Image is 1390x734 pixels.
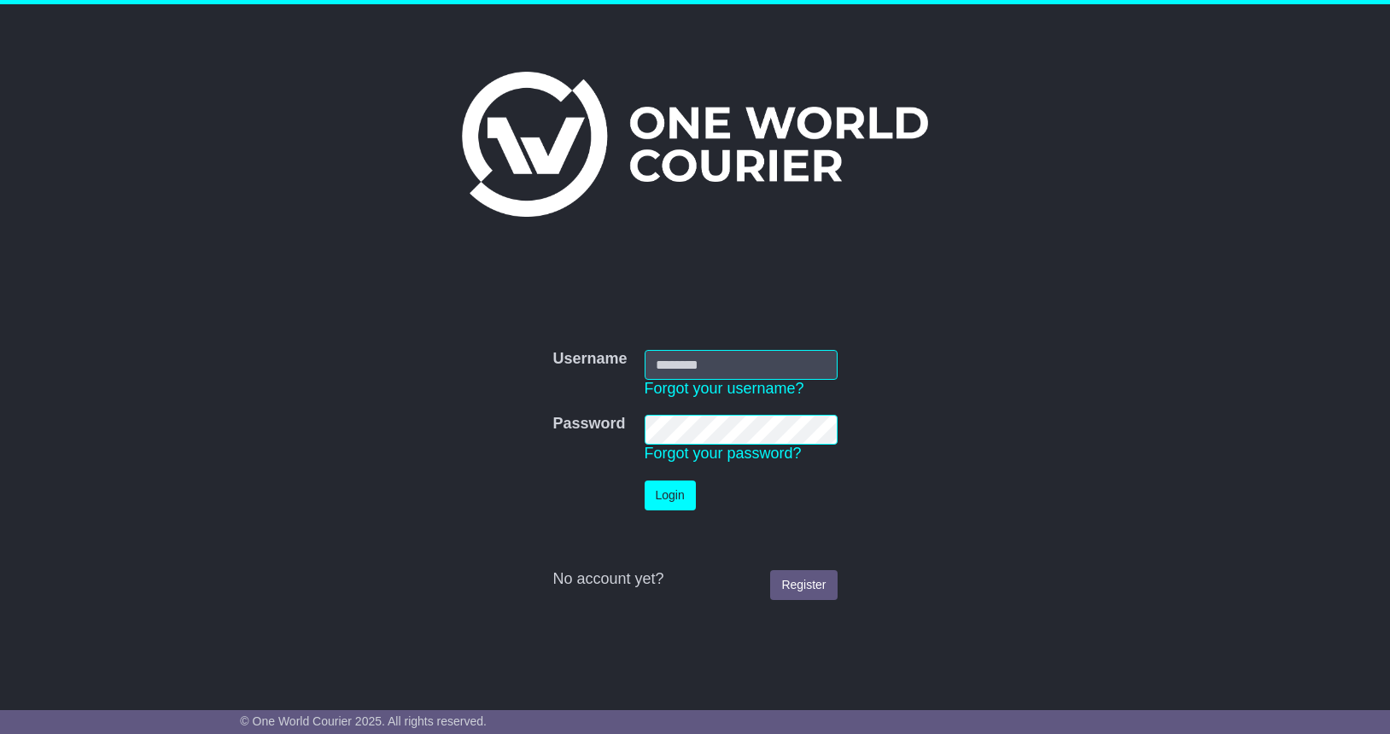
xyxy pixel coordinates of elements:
[462,72,928,217] img: One World
[645,380,804,397] a: Forgot your username?
[552,570,837,589] div: No account yet?
[240,714,487,728] span: © One World Courier 2025. All rights reserved.
[552,415,625,434] label: Password
[552,350,627,369] label: Username
[645,481,696,510] button: Login
[770,570,837,600] a: Register
[645,445,802,462] a: Forgot your password?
